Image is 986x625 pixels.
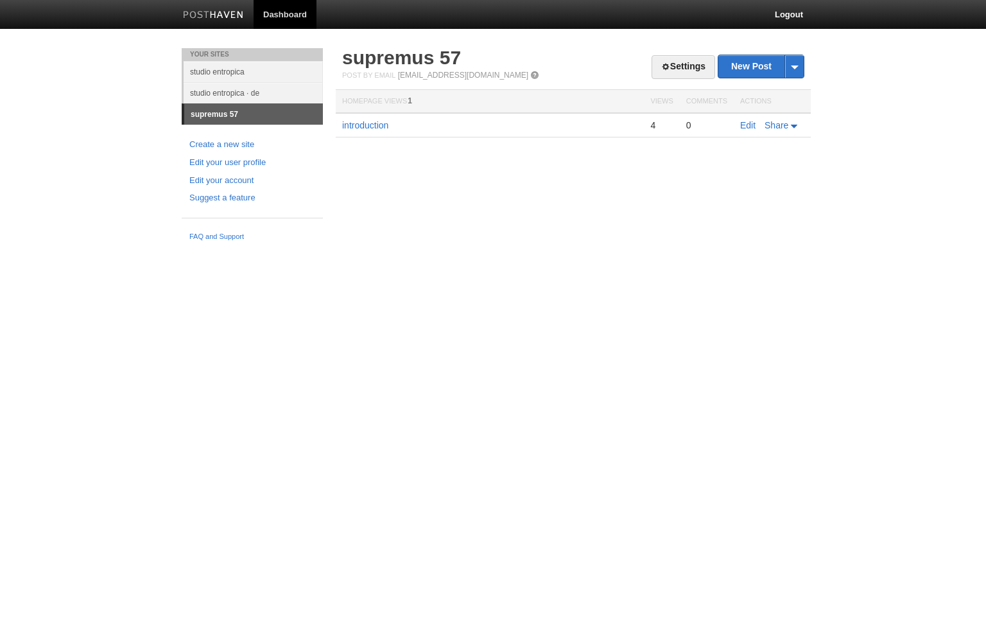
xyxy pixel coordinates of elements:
[189,174,315,188] a: Edit your account
[189,138,315,152] a: Create a new site
[765,120,788,130] span: Share
[183,11,244,21] img: Posthaven-bar
[342,47,461,68] a: supremus 57
[342,71,395,79] span: Post by Email
[184,104,323,125] a: supremus 57
[734,90,811,114] th: Actions
[336,90,644,114] th: Homepage Views
[189,231,315,243] a: FAQ and Support
[184,82,323,103] a: studio entropica · de
[740,120,756,130] a: Edit
[189,156,315,170] a: Edit your user profile
[182,48,323,61] li: Your Sites
[184,61,323,82] a: studio entropica
[342,120,388,130] a: introduction
[652,55,715,79] a: Settings
[408,96,412,105] span: 1
[680,90,734,114] th: Comments
[718,55,804,78] a: New Post
[189,191,315,205] a: Suggest a feature
[650,119,673,131] div: 4
[686,119,727,131] div: 0
[644,90,679,114] th: Views
[398,71,528,80] a: [EMAIL_ADDRESS][DOMAIN_NAME]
